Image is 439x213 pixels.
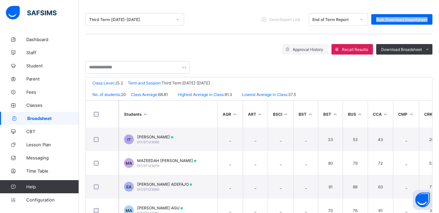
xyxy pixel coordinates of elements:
i: Sort in Ascending Order [307,112,313,117]
span: Messaging [26,155,79,160]
td: _ [268,128,294,151]
th: AGR [217,101,243,128]
th: Students [119,101,217,128]
span: JS 2 [115,81,123,85]
span: DIT/STU/3069 [137,140,159,144]
td: _ [243,128,268,151]
td: _ [268,151,294,175]
span: [PERSON_NAME] ADEFAJO [137,182,192,187]
td: 53 [343,128,368,151]
span: 68.81 [158,92,168,97]
th: BST [318,101,343,128]
span: Recall Results [342,47,368,52]
span: EA [126,184,132,189]
span: [PERSON_NAME] AGU [137,205,183,210]
td: 72 [368,151,393,175]
i: Sort in Ascending Order [383,112,388,117]
img: safsims [6,6,57,20]
span: 37.5 [288,92,296,97]
th: ART [243,101,268,128]
span: MAZEEDAH [PERSON_NAME] [137,158,196,163]
span: 91.3 [225,92,232,97]
td: 88 [343,175,368,199]
td: _ [217,151,243,175]
span: CBT [26,129,79,134]
i: Sort in Ascending Order [357,112,363,117]
td: 63 [368,175,393,199]
td: 79 [343,151,368,175]
i: Sort Ascending [143,112,148,117]
span: IT [127,137,131,142]
div: End of Term Report [312,17,356,22]
span: 20 [121,92,126,97]
td: _ [217,175,243,199]
td: _ [217,128,243,151]
span: Download Broadsheet [381,47,422,52]
i: Sort in Ascending Order [332,112,338,117]
div: Third Term [DATE]-[DATE] [89,17,172,22]
th: BUS [343,101,368,128]
td: _ [393,128,419,151]
span: DIT/STU/3079 [137,164,159,168]
th: CCA [368,101,393,128]
span: Class Average: [131,92,158,97]
td: 33 [318,128,343,151]
span: Highest Average in Class: [178,92,225,97]
td: _ [293,175,318,199]
span: Parent [26,76,79,82]
span: MA [126,161,132,166]
span: Third Term [DATE]-[DATE] [161,81,210,85]
span: Help [26,184,79,189]
span: Lesson Plan [26,142,79,147]
i: Sort in Ascending Order [408,112,414,117]
th: BSCI [268,101,294,128]
span: Broadsheet [27,116,79,121]
td: 91 [318,175,343,199]
span: Dashboard [26,37,79,42]
td: _ [393,151,419,175]
i: Sort in Ascending Order [283,112,289,117]
td: _ [293,151,318,175]
span: Fees [26,89,79,95]
span: Approval History [293,47,323,52]
span: Time Table [26,168,79,174]
td: _ [393,175,419,199]
span: DIT/STU/3080 [137,187,159,191]
td: _ [293,128,318,151]
span: Student [26,63,79,68]
th: BST [293,101,318,128]
i: Sort in Ascending Order [232,112,238,117]
span: MA [126,208,132,213]
th: CMP [393,101,419,128]
i: Sort in Ascending Order [257,112,263,117]
span: Configuration [26,197,79,202]
span: Lowest Average in Class: [242,92,288,97]
span: Term and Session: [128,81,161,85]
td: _ [243,175,268,199]
span: Bulk Download Reportsheet [376,17,427,22]
span: Staff [26,50,79,55]
td: 43 [368,128,393,151]
span: Classes [26,103,79,108]
span: No. of students: [92,92,121,97]
span: [PERSON_NAME] [137,134,173,139]
span: Send Report Link [269,17,301,22]
td: 80 [318,151,343,175]
button: Open asap [413,190,432,210]
td: _ [243,151,268,175]
td: _ [268,175,294,199]
span: Class Level: [92,81,115,85]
